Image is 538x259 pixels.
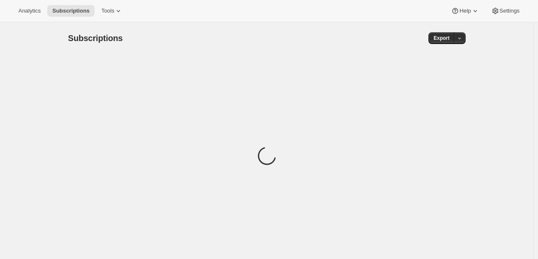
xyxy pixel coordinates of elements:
[433,35,449,41] span: Export
[101,8,114,14] span: Tools
[428,32,454,44] button: Export
[96,5,128,17] button: Tools
[13,5,46,17] button: Analytics
[500,8,520,14] span: Settings
[47,5,95,17] button: Subscriptions
[446,5,484,17] button: Help
[68,34,123,43] span: Subscriptions
[52,8,90,14] span: Subscriptions
[486,5,525,17] button: Settings
[459,8,471,14] span: Help
[18,8,41,14] span: Analytics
